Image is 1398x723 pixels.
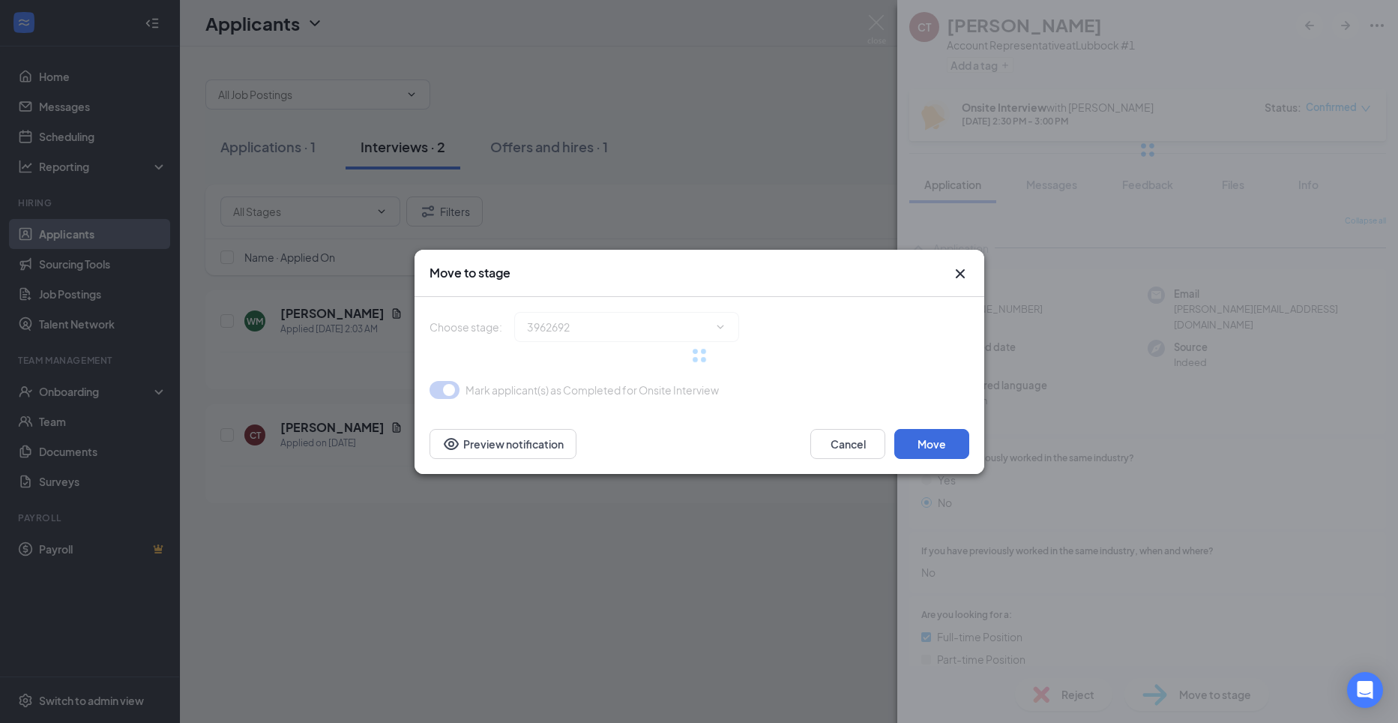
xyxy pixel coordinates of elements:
[894,429,969,459] button: Move
[442,435,460,453] svg: Eye
[810,429,885,459] button: Cancel
[430,265,510,281] h3: Move to stage
[430,429,576,459] button: Preview notificationEye
[951,265,969,283] svg: Cross
[1347,672,1383,708] div: Open Intercom Messenger
[951,265,969,283] button: Close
